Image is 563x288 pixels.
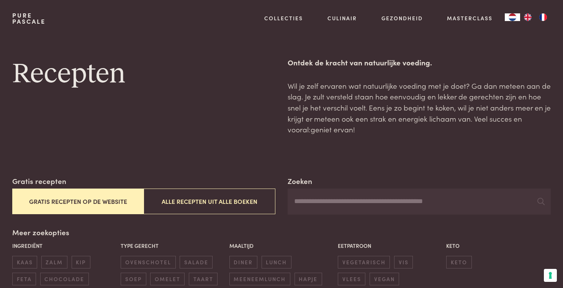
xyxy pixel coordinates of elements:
[505,13,520,21] div: Language
[505,13,551,21] aside: Language selected: Nederlands
[229,256,257,268] span: diner
[229,242,334,250] p: Maaltijd
[150,273,185,285] span: omelet
[262,256,291,268] span: lunch
[144,189,275,214] button: Alle recepten uit alle boeken
[12,189,144,214] button: Gratis recepten op de website
[121,273,146,285] span: soep
[370,273,399,285] span: vegan
[121,242,225,250] p: Type gerecht
[338,273,365,285] span: vlees
[338,256,390,268] span: vegetarisch
[180,256,213,268] span: salade
[40,273,89,285] span: chocolade
[12,256,37,268] span: kaas
[288,57,432,67] strong: Ontdek de kracht van natuurlijke voeding.
[12,242,117,250] p: Ingrediënt
[520,13,551,21] ul: Language list
[535,13,551,21] a: FR
[544,269,557,282] button: Uw voorkeuren voor toestemming voor trackingtechnologieën
[394,256,413,268] span: vis
[72,256,90,268] span: kip
[288,176,312,187] label: Zoeken
[505,13,520,21] a: NL
[446,242,551,250] p: Keto
[264,14,303,22] a: Collecties
[288,80,551,135] p: Wil je zelf ervaren wat natuurlijke voeding met je doet? Ga dan meteen aan de slag. Je zult verst...
[381,14,423,22] a: Gezondheid
[189,273,218,285] span: taart
[327,14,357,22] a: Culinair
[295,273,322,285] span: hapje
[41,256,67,268] span: zalm
[12,57,275,91] h1: Recepten
[229,273,290,285] span: meeneemlunch
[12,176,66,187] label: Gratis recepten
[12,273,36,285] span: feta
[338,242,442,250] p: Eetpatroon
[447,14,493,22] a: Masterclass
[12,12,46,24] a: PurePascale
[121,256,175,268] span: ovenschotel
[446,256,471,268] span: keto
[520,13,535,21] a: EN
